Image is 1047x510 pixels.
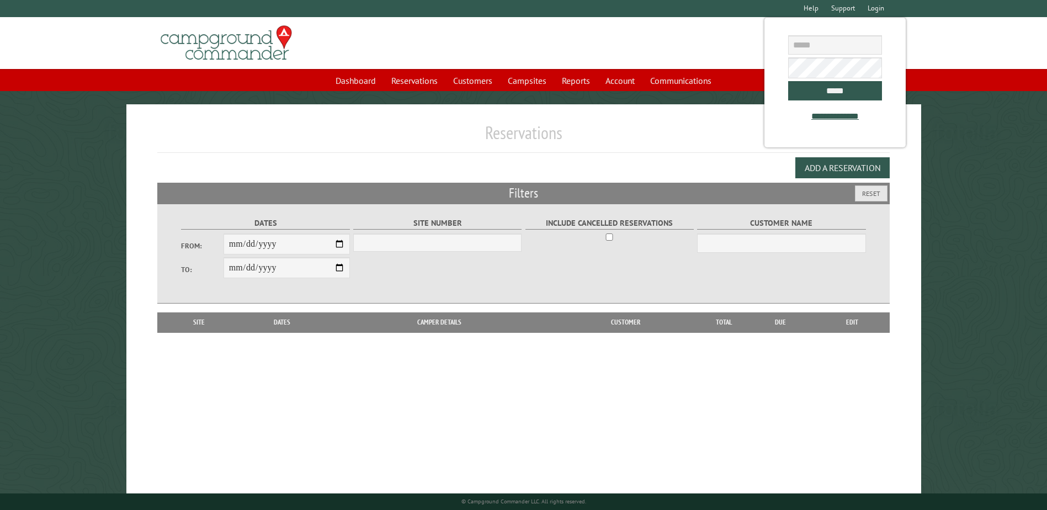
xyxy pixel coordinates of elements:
small: © Campground Commander LLC. All rights reserved. [461,498,586,505]
h1: Reservations [157,122,889,152]
label: To: [181,264,223,275]
a: Communications [644,70,718,91]
a: Reports [555,70,597,91]
th: Edit [815,312,890,332]
a: Dashboard [329,70,382,91]
th: Camper Details [329,312,549,332]
th: Dates [235,312,329,332]
a: Campsites [501,70,553,91]
button: Reset [855,185,887,201]
label: Include Cancelled Reservations [525,217,694,230]
a: Customers [447,70,499,91]
th: Customer [549,312,701,332]
label: Site Number [353,217,522,230]
a: Account [599,70,641,91]
label: From: [181,241,223,251]
img: Campground Commander [157,22,295,65]
a: Reservations [385,70,444,91]
th: Site [163,312,235,332]
th: Total [701,312,746,332]
th: Due [746,312,815,332]
h2: Filters [157,183,889,204]
label: Dates [181,217,349,230]
button: Add a Reservation [795,157,890,178]
label: Customer Name [697,217,865,230]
